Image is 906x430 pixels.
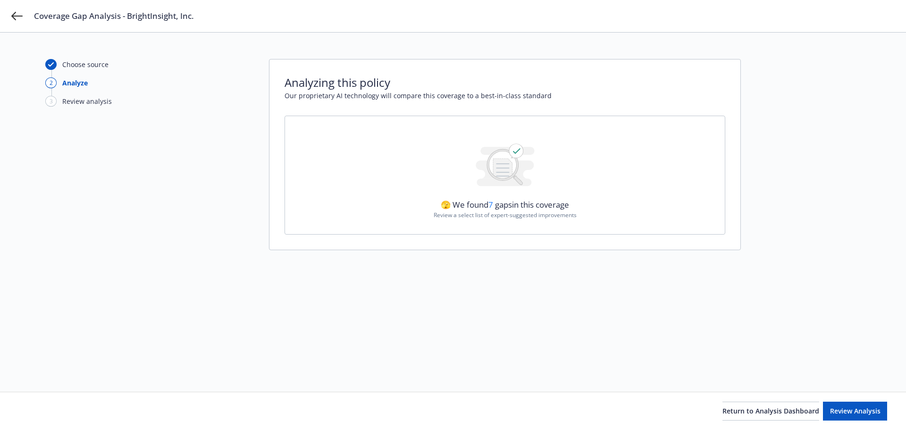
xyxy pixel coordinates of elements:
span: 🫣 We found gaps in this coverage [441,199,569,210]
button: Review Analysis [823,402,887,421]
span: Analyzing this policy [285,75,725,91]
div: 3 [45,96,57,107]
span: Our proprietary AI technology will compare this coverage to a best-in-class standard [285,91,725,101]
div: Choose source [62,59,109,69]
span: Review Analysis [830,406,881,415]
span: Review a select list of expert-suggested improvements [434,211,577,219]
span: 7 [488,199,493,210]
div: 2 [45,77,57,88]
span: Return to Analysis Dashboard [722,406,819,415]
span: Coverage Gap Analysis - BrightInsight, Inc. [34,10,194,22]
div: Review analysis [62,96,112,106]
button: Return to Analysis Dashboard [722,402,819,421]
div: Analyze [62,78,88,88]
